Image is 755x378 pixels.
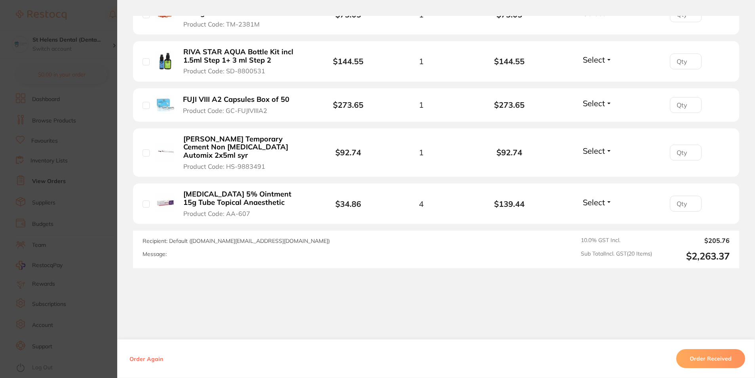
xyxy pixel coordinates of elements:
[127,355,165,362] button: Order Again
[419,10,424,19] span: 1
[670,145,702,160] input: Qty
[581,237,652,244] span: 10.0 % GST Incl.
[183,1,304,17] b: SOFLEX Disc Pop on Medium Orange 3/8" 9.5mm Pack of 85
[335,199,361,209] b: $34.86
[466,57,553,66] b: $144.55
[333,56,363,66] b: $144.55
[583,55,605,65] span: Select
[670,196,702,212] input: Qty
[183,48,304,64] b: RIVA STAR AQUA Bottle Kit incl 1.5ml Step 1+ 3 ml Step 2
[670,53,702,69] input: Qty
[333,100,363,110] b: $273.65
[419,100,424,109] span: 1
[181,190,307,218] button: [MEDICAL_DATA] 5% Ointment 15g Tube Topical Anaesthetic Product Code: AA-607
[183,21,260,28] span: Product Code: TM-2381M
[156,95,175,114] img: FUJI VIII A2 Capsules Box of 50
[466,10,553,19] b: $73.05
[156,142,175,162] img: Henry Schein Temporary Cement Non Eugenol Automix 2x5ml syr
[183,163,265,170] span: Product Code: HS-9883491
[183,210,250,217] span: Product Code: AA-607
[143,251,167,258] label: Message:
[466,199,553,208] b: $139.44
[580,55,614,65] button: Select
[419,199,424,208] span: 4
[583,98,605,108] span: Select
[658,237,730,244] output: $205.76
[466,100,553,109] b: $273.65
[658,250,730,262] output: $2,263.37
[183,107,267,114] span: Product Code: GC-FUJIVIIIA2
[156,51,175,71] img: RIVA STAR AQUA Bottle Kit incl 1.5ml Step 1+ 3 ml Step 2
[676,349,745,368] button: Order Received
[583,146,605,156] span: Select
[670,97,702,113] input: Qty
[143,237,330,244] span: Recipient: Default ( [DOMAIN_NAME][EMAIL_ADDRESS][DOMAIN_NAME] )
[183,95,289,104] b: FUJI VIII A2 Capsules Box of 50
[580,197,614,207] button: Select
[183,190,304,206] b: [MEDICAL_DATA] 5% Ointment 15g Tube Topical Anaesthetic
[581,250,652,262] span: Sub Total Incl. GST ( 20 Items)
[580,146,614,156] button: Select
[335,147,361,157] b: $92.74
[181,135,307,170] button: [PERSON_NAME] Temporary Cement Non [MEDICAL_DATA] Automix 2x5ml syr Product Code: HS-9883491
[580,98,614,108] button: Select
[181,95,298,115] button: FUJI VIII A2 Capsules Box of 50 Product Code: GC-FUJIVIIIA2
[583,197,605,207] span: Select
[181,48,307,75] button: RIVA STAR AQUA Bottle Kit incl 1.5ml Step 1+ 3 ml Step 2 Product Code: SD-8800531
[183,67,265,74] span: Product Code: SD-8800531
[183,135,304,160] b: [PERSON_NAME] Temporary Cement Non [MEDICAL_DATA] Automix 2x5ml syr
[466,148,553,157] b: $92.74
[419,148,424,157] span: 1
[156,193,175,213] img: XYLOCAINE 5% Ointment 15g Tube Topical Anaesthetic
[419,57,424,66] span: 1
